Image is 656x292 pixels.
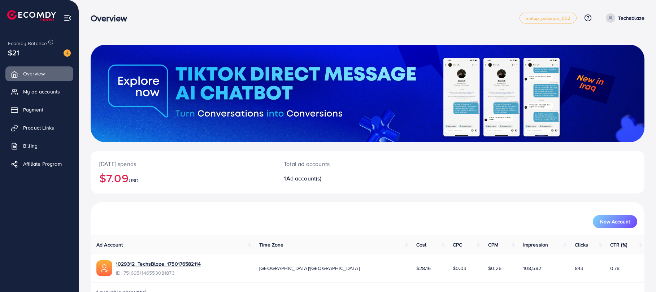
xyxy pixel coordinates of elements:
span: USD [129,177,139,184]
span: CPM [488,241,498,248]
span: Ad account(s) [286,174,322,182]
span: $21 [8,47,19,58]
p: [DATE] spends [99,160,266,168]
span: New Account [600,219,630,224]
img: ic-ads-acc.e4c84228.svg [96,260,112,276]
span: 843 [575,265,583,272]
img: logo [7,10,56,21]
span: Time Zone [259,241,283,248]
h2: 1 [284,175,405,182]
span: Payment [23,106,43,113]
span: 108,582 [523,265,541,272]
a: Payment [5,103,73,117]
span: ID: 7516951146553081873 [116,269,201,276]
h2: $7.09 [99,171,266,185]
span: Overview [23,70,45,77]
span: Cost [416,241,427,248]
iframe: Chat [625,260,651,287]
a: My ad accounts [5,84,73,99]
span: metap_pakistan_002 [526,16,571,21]
span: Affiliate Program [23,160,62,167]
button: New Account [593,215,637,228]
span: Ecomdy Balance [8,40,47,47]
span: [GEOGRAPHIC_DATA]/[GEOGRAPHIC_DATA] [259,265,360,272]
span: 0.78 [610,265,620,272]
p: Techsblaze [618,14,644,22]
a: Product Links [5,121,73,135]
span: $0.26 [488,265,501,272]
span: Product Links [23,124,54,131]
a: Billing [5,139,73,153]
span: Ad Account [96,241,123,248]
img: menu [64,14,72,22]
a: Affiliate Program [5,157,73,171]
img: image [64,49,71,57]
a: Overview [5,66,73,81]
span: CTR (%) [610,241,627,248]
p: Total ad accounts [284,160,405,168]
a: Techsblaze [603,13,644,23]
span: Clicks [575,241,588,248]
h3: Overview [91,13,133,23]
span: My ad accounts [23,88,60,95]
span: CPC [453,241,462,248]
span: Billing [23,142,38,149]
span: Impression [523,241,548,248]
a: 1029312_TechsBlaze_1750176582114 [116,260,201,267]
span: $0.03 [453,265,466,272]
a: metap_pakistan_002 [520,13,577,23]
span: $28.16 [416,265,431,272]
